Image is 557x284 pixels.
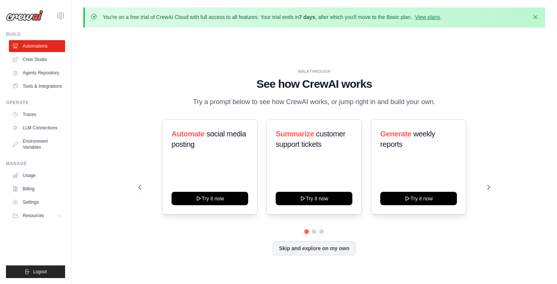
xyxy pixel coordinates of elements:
a: Traces [9,109,65,120]
strong: 7 days [299,14,315,20]
button: Resources [9,210,65,222]
span: social media posting [172,130,246,148]
div: WALKTHROUGH [138,69,490,74]
div: Manage [6,161,65,167]
span: Resources [23,213,44,219]
div: Build [6,31,65,37]
a: Billing [9,183,65,195]
button: Try it now [380,192,457,205]
p: Try a prompt below to see how CrewAI works, or jump right in and build your own. [189,97,439,107]
a: Tools & Integrations [9,80,65,92]
span: Automate [172,130,205,138]
button: Try it now [276,192,352,205]
a: Agents Repository [9,67,65,79]
a: Crew Studio [9,54,65,65]
span: Logout [33,269,47,275]
a: Automations [9,40,65,52]
span: Summarize [276,130,314,138]
a: LLM Connections [9,122,65,134]
h1: See how CrewAI works [138,77,490,91]
span: weekly reports [380,130,435,148]
a: View plans [415,14,440,20]
a: Usage [9,170,65,181]
a: Environment Variables [9,135,65,153]
a: Settings [9,196,65,208]
button: Skip and explore on my own [273,241,356,255]
button: Try it now [172,192,248,205]
button: Logout [6,265,65,278]
img: Logo [6,10,43,21]
span: Generate [380,130,412,138]
div: Operate [6,100,65,106]
p: You're on a free trial of CrewAI Cloud with full access to all features. Your trial ends in , aft... [103,13,442,21]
